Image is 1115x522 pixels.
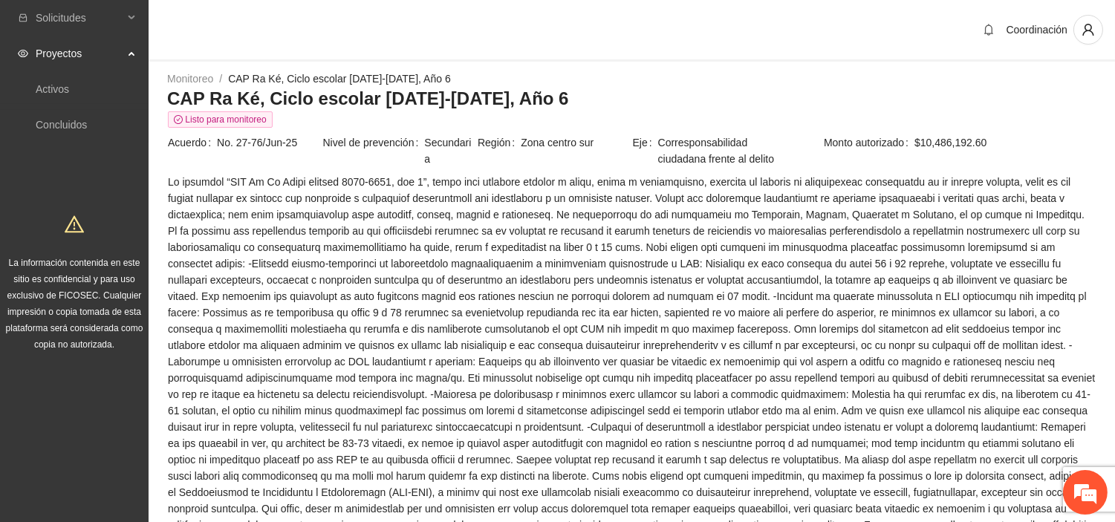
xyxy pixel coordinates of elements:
[168,134,217,151] span: Acuerdo
[244,7,279,43] div: Minimizar ventana de chat en vivo
[86,174,205,324] span: Estamos en línea.
[824,134,914,151] span: Monto autorizado
[633,134,658,167] span: Eje
[978,24,1000,36] span: bell
[18,48,28,59] span: eye
[18,13,28,23] span: inbox
[36,39,123,68] span: Proyectos
[217,134,321,151] span: No. 27-76/Jun-25
[167,87,1096,111] h3: CAP Ra Ké, Ciclo escolar [DATE]-[DATE], Año 6
[1074,23,1102,36] span: user
[521,134,631,151] span: Zona centro sur
[36,3,123,33] span: Solicitudes
[6,258,143,350] span: La información contenida en este sitio es confidencial y para uso exclusivo de FICOSEC. Cualquier...
[1073,15,1103,45] button: user
[1007,24,1068,36] span: Coordinación
[658,134,786,167] span: Corresponsabilidad ciudadana frente al delito
[168,111,273,128] span: Listo para monitoreo
[36,83,69,95] a: Activos
[7,357,283,409] textarea: Escriba su mensaje y pulse “Intro”
[65,215,84,234] span: warning
[219,73,222,85] span: /
[228,73,451,85] a: CAP Ra Ké, Ciclo escolar [DATE]-[DATE], Año 6
[478,134,521,151] span: Región
[36,119,87,131] a: Concluidos
[323,134,425,167] span: Nivel de prevención
[167,73,213,85] a: Monitoreo
[424,134,476,167] span: Secundaria
[77,76,250,95] div: Chatee con nosotros ahora
[914,134,1096,151] span: $10,486,192.60
[174,115,183,124] span: check-circle
[977,18,1001,42] button: bell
